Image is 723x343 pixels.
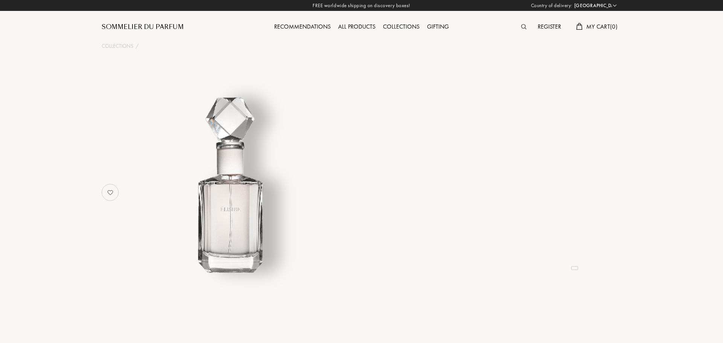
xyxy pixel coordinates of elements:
[576,23,582,30] img: cart.svg
[102,23,184,32] a: Sommelier du Parfum
[334,23,379,30] a: All products
[270,22,334,32] div: Recommendations
[534,22,565,32] div: Register
[139,96,325,282] img: undefined undefined
[103,185,118,200] img: no_like_p.png
[423,23,453,30] a: Gifting
[136,42,139,50] div: /
[379,22,423,32] div: Collections
[102,42,133,50] a: Collections
[531,2,572,9] span: Country of delivery:
[334,22,379,32] div: All products
[534,23,565,30] a: Register
[586,23,618,30] span: My Cart ( 0 )
[521,24,526,29] img: search_icn.svg
[379,23,423,30] a: Collections
[270,23,334,30] a: Recommendations
[423,22,453,32] div: Gifting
